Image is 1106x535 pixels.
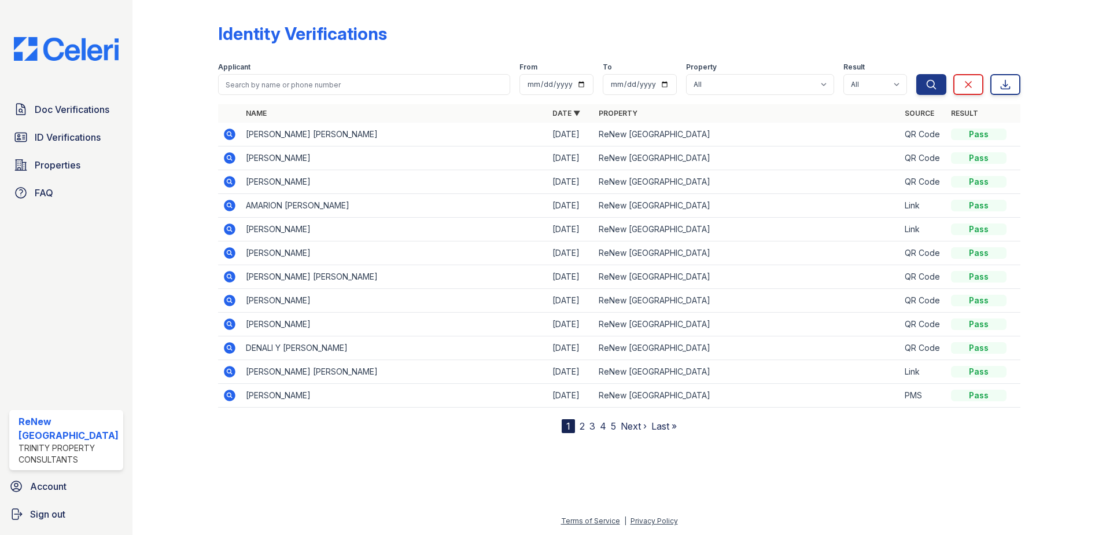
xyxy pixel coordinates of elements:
div: Pass [951,200,1007,211]
td: [PERSON_NAME] [241,241,548,265]
td: QR Code [900,170,946,194]
td: [DATE] [548,289,594,313]
div: Pass [951,176,1007,188]
td: [PERSON_NAME] [241,170,548,194]
span: Properties [35,158,80,172]
td: [PERSON_NAME] [241,289,548,313]
span: Doc Verifications [35,102,109,116]
div: | [624,516,626,525]
a: Next › [621,420,647,432]
a: Source [905,109,934,118]
a: Date ▼ [552,109,580,118]
td: [PERSON_NAME] [241,218,548,241]
td: [PERSON_NAME] [241,146,548,170]
td: [PERSON_NAME] [PERSON_NAME] [241,123,548,146]
a: Result [951,109,978,118]
label: To [603,63,612,72]
div: Pass [951,295,1007,306]
a: Terms of Service [561,516,620,525]
a: 4 [600,420,606,432]
td: AMARION [PERSON_NAME] [241,194,548,218]
td: [DATE] [548,241,594,265]
div: ReNew [GEOGRAPHIC_DATA] [19,415,119,442]
td: QR Code [900,123,946,146]
td: ReNew [GEOGRAPHIC_DATA] [594,384,901,408]
a: Doc Verifications [9,98,123,121]
td: [DATE] [548,313,594,336]
div: Pass [951,318,1007,330]
a: Sign out [5,503,128,526]
a: Privacy Policy [631,516,678,525]
div: Trinity Property Consultants [19,442,119,466]
td: QR Code [900,265,946,289]
td: QR Code [900,289,946,313]
td: [PERSON_NAME] [PERSON_NAME] [241,265,548,289]
td: ReNew [GEOGRAPHIC_DATA] [594,360,901,384]
td: [DATE] [548,218,594,241]
label: Property [686,63,717,72]
div: Pass [951,342,1007,354]
td: [DATE] [548,360,594,384]
td: ReNew [GEOGRAPHIC_DATA] [594,313,901,336]
td: QR Code [900,146,946,170]
td: Link [900,360,946,384]
a: Properties [9,153,123,177]
div: Pass [951,390,1007,401]
span: Account [30,479,67,493]
td: [PERSON_NAME] [241,313,548,336]
td: Link [900,218,946,241]
td: ReNew [GEOGRAPHIC_DATA] [594,146,901,170]
td: PMS [900,384,946,408]
td: ReNew [GEOGRAPHIC_DATA] [594,123,901,146]
td: [DATE] [548,123,594,146]
span: Sign out [30,507,65,521]
a: FAQ [9,181,123,204]
label: Result [843,63,865,72]
a: Name [246,109,267,118]
td: QR Code [900,313,946,336]
div: Pass [951,247,1007,259]
td: [DATE] [548,170,594,194]
td: [DATE] [548,384,594,408]
div: Pass [951,271,1007,283]
a: 2 [580,420,585,432]
td: QR Code [900,336,946,360]
td: [PERSON_NAME] [PERSON_NAME] [241,360,548,384]
a: 3 [589,420,595,432]
td: ReNew [GEOGRAPHIC_DATA] [594,265,901,289]
td: [DATE] [548,146,594,170]
span: ID Verifications [35,130,101,144]
td: ReNew [GEOGRAPHIC_DATA] [594,241,901,265]
td: [DATE] [548,265,594,289]
a: Last » [651,420,677,432]
td: [DATE] [548,194,594,218]
td: DENALI Y [PERSON_NAME] [241,336,548,360]
label: Applicant [218,63,250,72]
div: Pass [951,129,1007,140]
img: CE_Logo_Blue-a8612792a0a2168367f1c8372b55b34899dd931a85d93a1a3d3e32e68fde9ad4.png [5,37,128,61]
a: Property [599,109,637,118]
td: Link [900,194,946,218]
div: Pass [951,223,1007,235]
td: [DATE] [548,336,594,360]
label: From [519,63,537,72]
div: Pass [951,152,1007,164]
input: Search by name or phone number [218,74,511,95]
td: ReNew [GEOGRAPHIC_DATA] [594,289,901,313]
div: Identity Verifications [218,23,387,44]
td: ReNew [GEOGRAPHIC_DATA] [594,170,901,194]
td: ReNew [GEOGRAPHIC_DATA] [594,218,901,241]
td: ReNew [GEOGRAPHIC_DATA] [594,336,901,360]
td: [PERSON_NAME] [241,384,548,408]
a: Account [5,475,128,498]
span: FAQ [35,186,53,200]
a: ID Verifications [9,126,123,149]
td: ReNew [GEOGRAPHIC_DATA] [594,194,901,218]
a: 5 [611,420,616,432]
div: Pass [951,366,1007,378]
div: 1 [562,419,575,433]
td: QR Code [900,241,946,265]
